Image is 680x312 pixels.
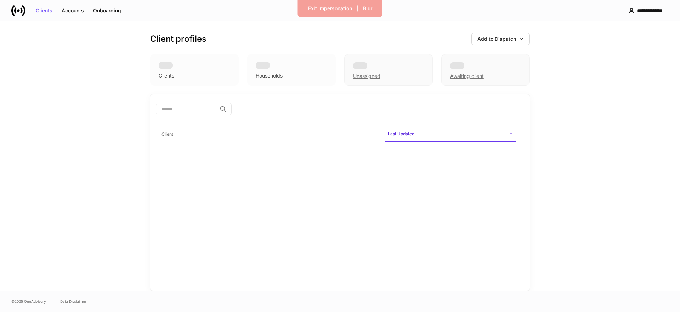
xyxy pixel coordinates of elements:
a: Data Disclaimer [60,299,86,304]
div: Clients [159,72,174,79]
span: Last Updated [385,127,516,142]
div: Exit Impersonation [308,6,352,11]
span: Client [159,127,379,142]
button: Blur [358,3,377,14]
div: Households [256,72,283,79]
div: Awaiting client [441,54,530,86]
div: Onboarding [93,8,121,13]
button: Accounts [57,5,89,16]
div: Unassigned [353,73,380,80]
div: Unassigned [344,54,433,86]
button: Clients [31,5,57,16]
h6: Last Updated [388,130,414,137]
div: Accounts [62,8,84,13]
button: Onboarding [89,5,126,16]
div: Clients [36,8,52,13]
div: Awaiting client [450,73,484,80]
div: Add to Dispatch [477,36,524,41]
h6: Client [161,131,173,137]
button: Add to Dispatch [471,33,530,45]
div: Blur [363,6,372,11]
h3: Client profiles [150,33,206,45]
button: Exit Impersonation [304,3,357,14]
span: © 2025 OneAdvisory [11,299,46,304]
